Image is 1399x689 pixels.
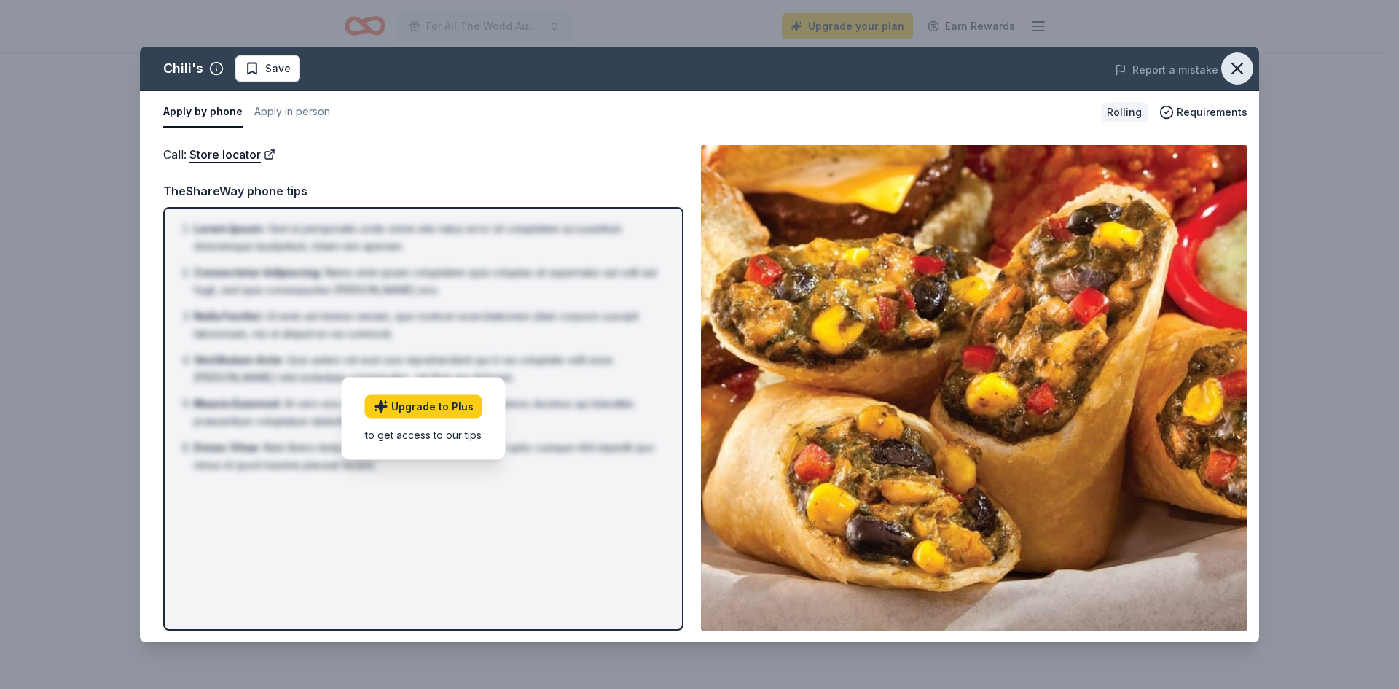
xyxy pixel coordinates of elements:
[189,145,275,164] a: Store locator
[1159,104,1247,121] button: Requirements
[254,97,330,128] button: Apply in person
[265,60,291,77] span: Save
[1115,61,1218,79] button: Report a mistake
[194,310,263,322] span: Nulla Facilisi :
[163,145,683,164] div: Call :
[701,145,1247,631] img: Image for Chili's
[1101,102,1148,122] div: Rolling
[163,182,683,201] div: TheShareWay phone tips
[194,266,322,279] span: Consectetur Adipiscing :
[194,220,662,255] li: Sed ut perspiciatis unde omnis iste natus error sit voluptatem accusantium doloremque laudantium,...
[194,222,265,235] span: Lorem Ipsum :
[194,354,284,366] span: Vestibulum Ante :
[365,395,482,419] a: Upgrade to Plus
[163,97,243,128] button: Apply by phone
[194,439,662,474] li: Nam libero tempore, cum soluta nobis est eligendi optio cumque nihil impedit quo minus id quod ma...
[1177,104,1247,121] span: Requirements
[163,57,203,80] div: Chili's
[365,427,482,443] div: to get access to our tips
[194,264,662,299] li: Nemo enim ipsam voluptatem quia voluptas sit aspernatur aut odit aut fugit, sed quia consequuntur...
[194,397,281,410] span: Mauris Euismod :
[194,351,662,386] li: Quis autem vel eum iure reprehenderit qui in ea voluptate velit esse [PERSON_NAME] nihil molestia...
[235,55,300,82] button: Save
[194,441,261,454] span: Donec Vitae :
[194,308,662,343] li: Ut enim ad minima veniam, quis nostrum exercitationem ullam corporis suscipit laboriosam, nisi ut...
[194,395,662,430] li: At vero eos et accusamus et iusto odio dignissimos ducimus qui blanditiis praesentium voluptatum ...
